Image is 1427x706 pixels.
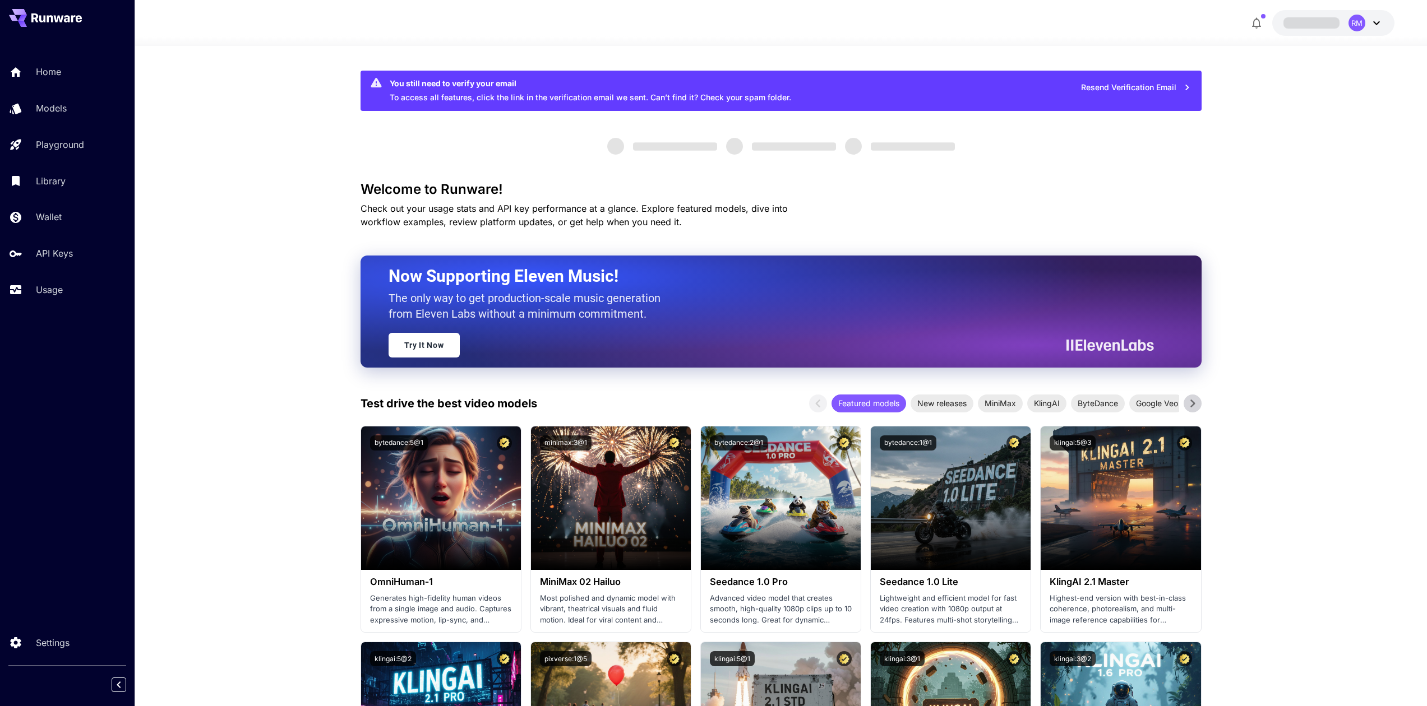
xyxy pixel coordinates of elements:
[36,283,63,296] p: Usage
[837,651,852,666] button: Certified Model – Vetted for best performance and includes a commercial license.
[1027,394,1066,412] div: KlingAI
[710,651,755,666] button: klingai:5@1
[36,636,70,649] p: Settings
[370,435,428,450] button: bytedance:5@1
[880,435,936,450] button: bytedance:1@1
[667,435,682,450] button: Certified Model – Vetted for best performance and includes a commercial license.
[112,677,126,692] button: Collapse sidebar
[1075,76,1197,99] button: Resend Verification Email
[389,290,669,322] p: The only way to get production-scale music generation from Eleven Labs without a minimum commitment.
[1050,577,1192,587] h3: KlingAI 2.1 Master
[370,651,416,666] button: klingai:5@2
[710,593,852,626] p: Advanced video model that creates smooth, high-quality 1080p clips up to 10 seconds long. Great f...
[978,394,1023,412] div: MiniMax
[1272,10,1394,36] button: RM
[1027,397,1066,409] span: KlingAI
[1071,397,1125,409] span: ByteDance
[390,74,791,108] div: To access all features, click the link in the verification email we sent. Can’t find it? Check yo...
[710,435,768,450] button: bytedance:2@1
[1006,435,1022,450] button: Certified Model – Vetted for best performance and includes a commercial license.
[832,394,906,412] div: Featured models
[540,577,682,587] h3: MiniMax 02 Hailuo
[370,577,512,587] h3: OmniHuman‑1
[36,247,73,260] p: API Keys
[36,101,67,115] p: Models
[837,435,852,450] button: Certified Model – Vetted for best performance and includes a commercial license.
[370,593,512,626] p: Generates high-fidelity human videos from a single image and audio. Captures expressive motion, l...
[540,435,592,450] button: minimax:3@1
[880,577,1022,587] h3: Seedance 1.0 Lite
[1177,651,1192,666] button: Certified Model – Vetted for best performance and includes a commercial license.
[911,397,973,409] span: New releases
[880,593,1022,626] p: Lightweight and efficient model for fast video creation with 1080p output at 24fps. Features mult...
[1050,593,1192,626] p: Highest-end version with best-in-class coherence, photorealism, and multi-image reference capabil...
[36,65,61,78] p: Home
[1041,426,1200,570] img: alt
[880,651,925,666] button: klingai:3@1
[531,426,691,570] img: alt
[361,203,788,227] span: Check out your usage stats and API key performance at a glance. Explore featured models, dive int...
[701,426,861,570] img: alt
[1349,15,1365,31] div: RM
[1129,394,1185,412] div: Google Veo
[36,210,62,224] p: Wallet
[540,593,682,626] p: Most polished and dynamic model with vibrant, theatrical visuals and fluid motion. Ideal for vira...
[911,394,973,412] div: New releases
[1177,435,1192,450] button: Certified Model – Vetted for best performance and includes a commercial license.
[120,675,135,695] div: Collapse sidebar
[1006,651,1022,666] button: Certified Model – Vetted for best performance and includes a commercial license.
[497,651,512,666] button: Certified Model – Vetted for best performance and includes a commercial license.
[540,651,592,666] button: pixverse:1@5
[36,138,84,151] p: Playground
[361,182,1202,197] h3: Welcome to Runware!
[497,435,512,450] button: Certified Model – Vetted for best performance and includes a commercial license.
[667,651,682,666] button: Certified Model – Vetted for best performance and includes a commercial license.
[1071,394,1125,412] div: ByteDance
[389,266,1146,287] h2: Now Supporting Eleven Music!
[1050,651,1096,666] button: klingai:3@2
[361,395,537,412] p: Test drive the best video models
[390,77,791,89] div: You still need to verify your email
[710,577,852,587] h3: Seedance 1.0 Pro
[832,397,906,409] span: Featured models
[871,426,1031,570] img: alt
[1050,435,1096,450] button: klingai:5@3
[1129,397,1185,409] span: Google Veo
[361,426,521,570] img: alt
[978,397,1023,409] span: MiniMax
[389,333,460,357] a: Try It Now
[36,174,66,188] p: Library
